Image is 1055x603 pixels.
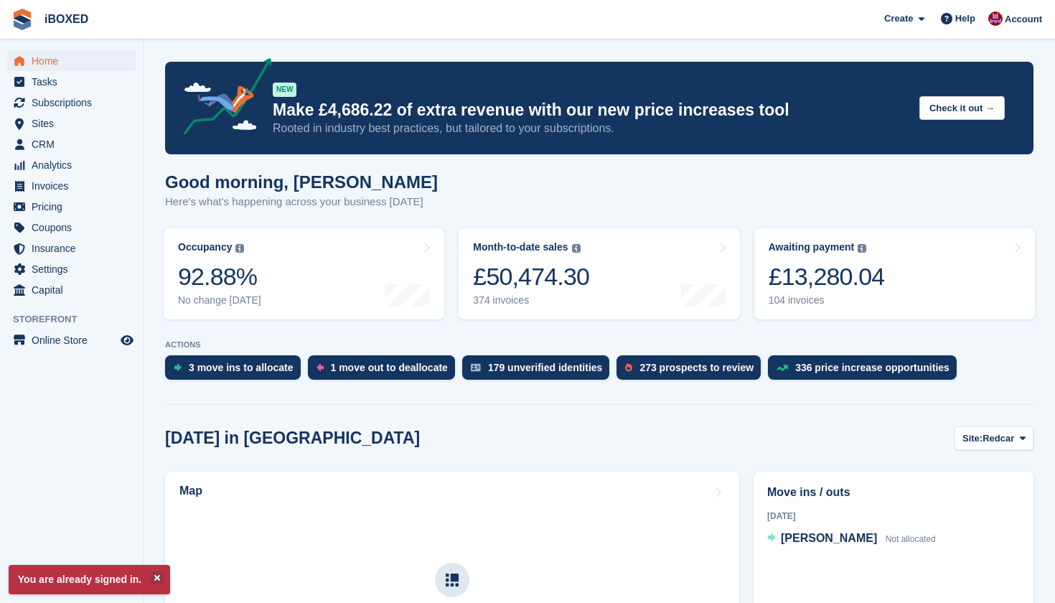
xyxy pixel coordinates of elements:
span: Coupons [32,218,118,238]
a: [PERSON_NAME] Not allocated [767,530,936,548]
span: Home [32,51,118,71]
div: 92.88% [178,262,261,291]
a: menu [7,134,136,154]
span: Online Store [32,330,118,350]
span: [PERSON_NAME] [781,532,877,544]
h2: [DATE] in [GEOGRAPHIC_DATA] [165,429,420,448]
span: Site: [962,431,983,446]
button: Site: Redcar [955,426,1033,450]
a: menu [7,218,136,238]
a: 1 move out to deallocate [308,355,462,387]
a: 179 unverified identities [462,355,617,387]
span: Account [1005,12,1042,27]
a: iBOXED [39,7,94,31]
a: 336 price increase opportunities [768,355,964,387]
span: Settings [32,259,118,279]
h2: Move ins / outs [767,484,1020,501]
a: Month-to-date sales £50,474.30 374 invoices [459,228,739,319]
span: Insurance [32,238,118,258]
div: No change [DATE] [178,294,261,307]
p: Here's what's happening across your business [DATE] [165,194,438,210]
div: NEW [273,83,296,97]
span: Sites [32,113,118,134]
div: 104 invoices [769,294,885,307]
img: Amanda Forder [988,11,1003,26]
p: Rooted in industry best practices, but tailored to your subscriptions. [273,121,908,136]
a: menu [7,330,136,350]
a: menu [7,93,136,113]
a: Preview store [118,332,136,349]
span: Subscriptions [32,93,118,113]
a: 273 prospects to review [616,355,768,387]
a: menu [7,280,136,300]
span: Create [884,11,913,26]
div: Month-to-date sales [473,241,568,253]
a: menu [7,238,136,258]
a: Occupancy 92.88% No change [DATE] [164,228,444,319]
span: Not allocated [886,534,936,544]
a: 3 move ins to allocate [165,355,308,387]
span: Redcar [983,431,1014,446]
img: icon-info-grey-7440780725fd019a000dd9b08b2336e03edf1995a4989e88bcd33f0948082b44.svg [858,244,866,253]
a: menu [7,113,136,134]
div: £50,474.30 [473,262,589,291]
div: Occupancy [178,241,232,253]
img: icon-info-grey-7440780725fd019a000dd9b08b2336e03edf1995a4989e88bcd33f0948082b44.svg [235,244,244,253]
img: icon-info-grey-7440780725fd019a000dd9b08b2336e03edf1995a4989e88bcd33f0948082b44.svg [572,244,581,253]
div: Awaiting payment [769,241,855,253]
div: 3 move ins to allocate [189,362,294,373]
div: 179 unverified identities [488,362,603,373]
div: 374 invoices [473,294,589,307]
span: Storefront [13,312,143,327]
span: Analytics [32,155,118,175]
a: menu [7,72,136,92]
img: price-adjustments-announcement-icon-8257ccfd72463d97f412b2fc003d46551f7dbcb40ab6d574587a9cd5c0d94... [172,58,272,140]
p: You are already signed in. [9,565,170,594]
a: menu [7,259,136,279]
img: verify_identity-adf6edd0f0f0b5bbfe63781bf79b02c33cf7c696d77639b501bdc392416b5a36.svg [471,363,481,372]
img: stora-icon-8386f47178a22dfd0bd8f6a31ec36ba5ce8667c1dd55bd0f319d3a0aa187defe.svg [11,9,33,30]
span: Pricing [32,197,118,217]
span: Invoices [32,176,118,196]
p: Make £4,686.22 of extra revenue with our new price increases tool [273,100,908,121]
a: menu [7,176,136,196]
div: 336 price increase opportunities [795,362,949,373]
img: map-icn-33ee37083ee616e46c38cad1a60f524a97daa1e2b2c8c0bc3eb3415660979fc1.svg [446,574,459,586]
img: price_increase_opportunities-93ffe204e8149a01c8c9dc8f82e8f89637d9d84a8eef4429ea346261dce0b2c0.svg [777,365,788,371]
p: ACTIONS [165,340,1033,350]
span: Capital [32,280,118,300]
div: [DATE] [767,510,1020,523]
button: Check it out → [919,96,1005,120]
img: move_outs_to_deallocate_icon-f764333ba52eb49d3ac5e1228854f67142a1ed5810a6f6cc68b1a99e826820c5.svg [316,363,324,372]
a: menu [7,197,136,217]
img: prospect-51fa495bee0391a8d652442698ab0144808aea92771e9ea1ae160a38d050c398.svg [625,363,632,372]
span: Help [955,11,975,26]
img: move_ins_to_allocate_icon-fdf77a2bb77ea45bf5b3d319d69a93e2d87916cf1d5bf7949dd705db3b84f3ca.svg [174,363,182,372]
div: £13,280.04 [769,262,885,291]
div: 1 move out to deallocate [331,362,448,373]
a: Awaiting payment £13,280.04 104 invoices [754,228,1035,319]
span: Tasks [32,72,118,92]
h2: Map [179,485,202,497]
span: CRM [32,134,118,154]
a: menu [7,155,136,175]
a: menu [7,51,136,71]
div: 273 prospects to review [639,362,754,373]
h1: Good morning, [PERSON_NAME] [165,172,438,192]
